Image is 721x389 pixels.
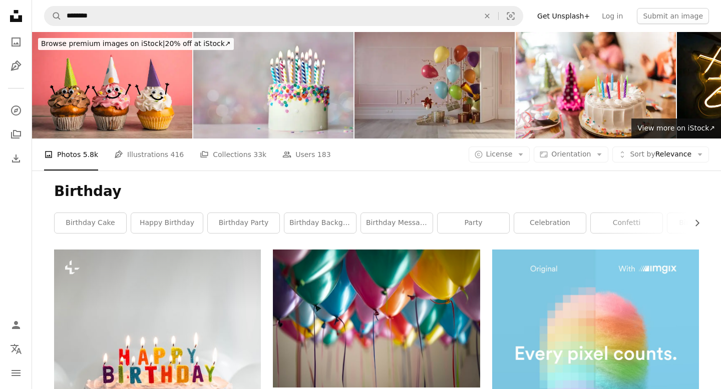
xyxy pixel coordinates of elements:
[514,213,586,233] a: celebration
[534,146,608,162] button: Orientation
[6,100,26,120] a: Explore
[282,138,330,170] a: Users 183
[32,32,240,56] a: Browse premium images on iStock|20% off at iStock↗
[45,6,62,25] button: Search Unsplash
[317,149,331,160] span: 183
[44,6,523,26] form: Find visuals sitewide
[499,6,523,25] button: Visual search
[476,6,498,25] button: Clear
[612,146,709,162] button: Sort byRelevance
[200,138,266,170] a: Collections 33k
[6,124,26,144] a: Collections
[6,32,26,52] a: Photos
[253,149,266,160] span: 33k
[208,213,279,233] a: birthday party
[486,150,513,158] span: License
[284,213,356,233] a: birthday background
[688,213,699,233] button: scroll list to the right
[273,249,480,387] img: selective focus photography of assorted-color balloons
[6,148,26,168] a: Download History
[631,118,721,138] a: View more on iStock↗
[6,363,26,383] button: Menu
[630,150,655,158] span: Sort by
[273,314,480,323] a: selective focus photography of assorted-color balloons
[591,213,662,233] a: confetti
[32,32,192,138] img: Party Cupcakes in Hats in a Row
[630,149,691,159] span: Relevance
[6,339,26,359] button: Language
[516,32,676,138] img: Close-up of a birthday cake on the table at home
[469,146,530,162] button: License
[551,150,591,158] span: Orientation
[531,8,596,24] a: Get Unsplash+
[171,149,184,160] span: 416
[131,213,203,233] a: happy birthday
[54,182,699,200] h1: Birthday
[193,32,353,138] img: Colorful celebration birthday cake with colorful birthday candles and sugar sprinkles
[361,213,433,233] a: birthday message
[41,39,231,47] span: 20% off at iStock ↗
[637,124,715,132] span: View more on iStock ↗
[596,8,629,24] a: Log in
[354,32,515,138] img: Celebration concept in the room with gifts
[637,8,709,24] button: Submit an image
[41,39,165,47] span: Browse premium images on iStock |
[6,56,26,76] a: Illustrations
[438,213,509,233] a: party
[6,315,26,335] a: Log in / Sign up
[55,213,126,233] a: birthday cake
[114,138,184,170] a: Illustrations 416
